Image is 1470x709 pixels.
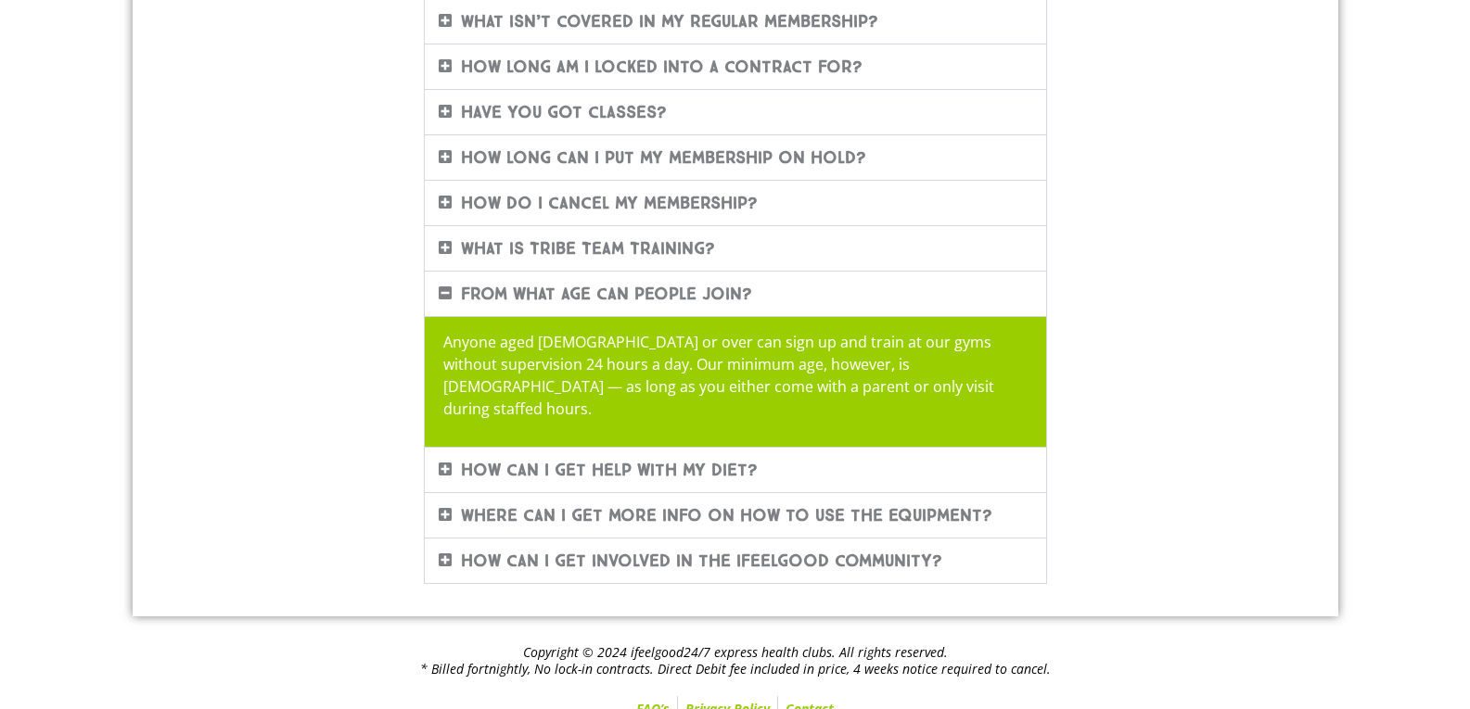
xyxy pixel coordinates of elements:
[425,226,1046,271] div: What is Tribe Team Training?
[461,505,992,525] a: Where can I get more info on how to use the equipment?
[425,272,1046,316] div: From what age can people join?
[425,448,1046,492] div: How can I get help with my diet?
[425,538,1046,583] div: How can I get involved in the ifeelgood community?
[461,238,715,259] a: What is Tribe Team Training?
[461,102,667,122] a: Have you got classes?
[461,284,752,304] a: From what age can people join?
[461,57,863,77] a: How long am I locked into a contract for?
[461,551,942,571] a: How can I get involved in the ifeelgood community?
[425,181,1046,225] div: How do I cancel my membership?
[461,193,758,213] a: How do I cancel my membership?
[461,147,866,168] a: How long can I put my membership on hold?
[425,90,1046,134] div: Have you got classes?
[142,644,1329,677] h2: Copyright © 2024 ifeelgood24/7 express health clubs. All rights reserved. * Billed fortnightly, N...
[425,44,1046,89] div: How long am I locked into a contract for?
[443,331,1028,420] p: Anyone aged [DEMOGRAPHIC_DATA] or over can sign up and train at our gyms without supervision 24 h...
[425,135,1046,180] div: How long can I put my membership on hold?
[461,460,758,480] a: How can I get help with my diet?
[425,316,1046,447] div: From what age can people join?
[425,493,1046,538] div: Where can I get more info on how to use the equipment?
[461,11,878,32] a: What isn’t covered in my regular membership?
